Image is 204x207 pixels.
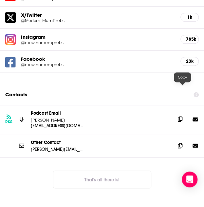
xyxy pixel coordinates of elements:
p: [PERSON_NAME][EMAIL_ADDRESS][DOMAIN_NAME] [31,146,83,152]
p: [EMAIL_ADDRESS][DOMAIN_NAME] [31,123,83,128]
h5: Instagram [21,34,175,40]
h5: 785k [186,36,193,42]
p: Podcast Email [31,110,170,116]
h5: @Modern_MomProbs [21,18,84,23]
p: [PERSON_NAME] [31,117,83,123]
button: Nothing here. [53,171,151,188]
a: @modernmomprobs [21,40,175,45]
h5: @modernmomprobs [21,62,84,67]
div: Open Intercom Messenger [182,172,197,187]
h5: 1k [186,14,193,20]
a: @modernmomprobs [21,62,175,67]
h2: Contacts [5,88,27,101]
a: @Modern_MomProbs [21,18,175,23]
div: Copy [174,72,191,82]
img: iconImage [5,34,16,45]
p: Other Contact [31,139,170,145]
h3: RSS [5,119,12,125]
h5: Facebook [21,56,175,62]
h5: X/Twitter [21,12,175,18]
h5: 23k [186,58,193,64]
h5: @modernmomprobs [21,40,84,45]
